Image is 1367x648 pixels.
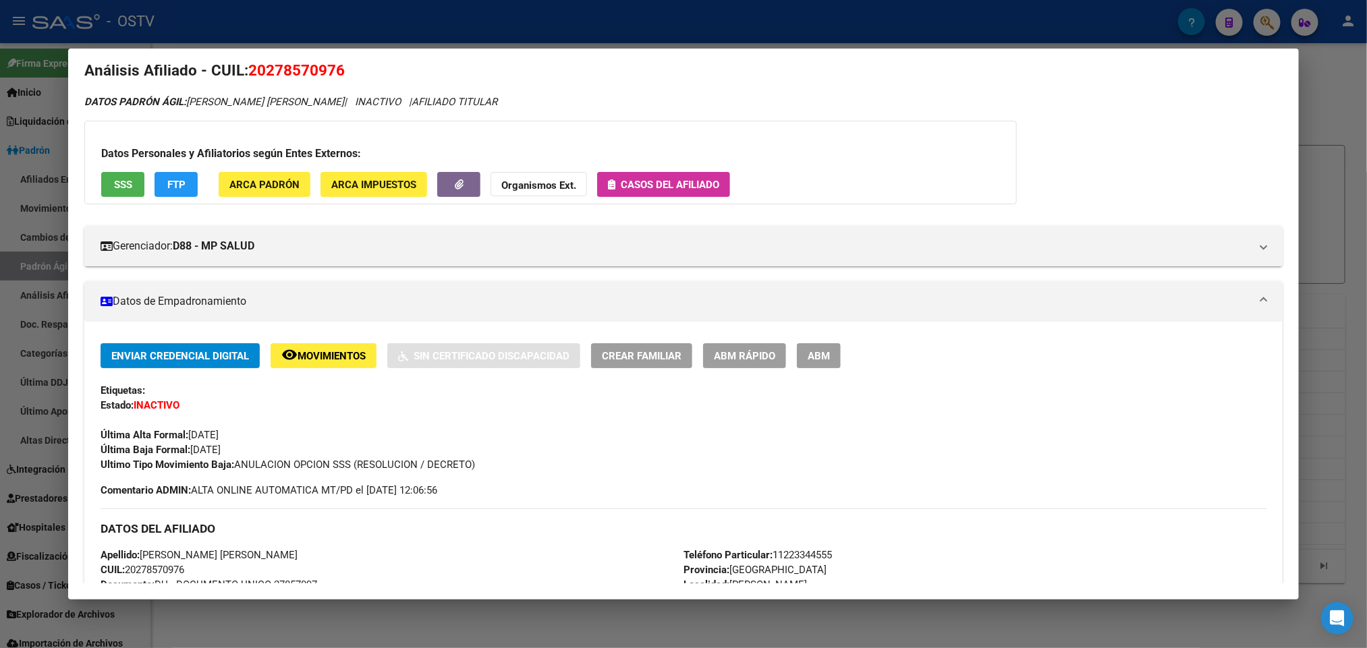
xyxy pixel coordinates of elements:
[101,343,260,368] button: Enviar Credencial Digital
[101,444,221,456] span: [DATE]
[173,238,254,254] strong: D88 - MP SALUD
[167,179,186,191] span: FTP
[101,521,1266,536] h3: DATOS DEL AFILIADO
[683,549,832,561] span: 11223344555
[229,179,300,191] span: ARCA Padrón
[331,179,416,191] span: ARCA Impuestos
[387,343,580,368] button: Sin Certificado Discapacidad
[101,146,1000,162] h3: Datos Personales y Afiliatorios según Entes Externos:
[683,549,773,561] strong: Teléfono Particular:
[683,564,827,576] span: [GEOGRAPHIC_DATA]
[101,459,475,471] span: ANULACION OPCION SSS (RESOLUCION / DECRETO)
[134,399,179,411] strong: INACTIVO
[501,179,576,192] strong: Organismos Ext.
[101,484,191,496] strong: Comentario ADMIN:
[101,549,298,561] span: [PERSON_NAME] [PERSON_NAME]
[591,343,692,368] button: Crear Familiar
[597,172,730,197] button: Casos del afiliado
[101,483,437,498] span: ALTA ONLINE AUTOMATICA MT/PD el [DATE] 12:06:56
[111,350,249,362] span: Enviar Credencial Digital
[797,343,841,368] button: ABM
[84,96,497,108] i: | INACTIVO |
[101,293,1250,310] mat-panel-title: Datos de Empadronamiento
[602,350,681,362] span: Crear Familiar
[101,549,140,561] strong: Apellido:
[101,564,184,576] span: 20278570976
[101,579,155,591] strong: Documento:
[412,96,497,108] span: AFILIADO TITULAR
[703,343,786,368] button: ABM Rápido
[248,61,345,79] span: 20278570976
[84,59,1282,82] h2: Análisis Afiliado - CUIL:
[101,579,317,591] span: DU - DOCUMENTO UNICO 27857097
[1321,602,1354,635] div: Open Intercom Messenger
[808,350,830,362] span: ABM
[101,429,188,441] strong: Última Alta Formal:
[271,343,376,368] button: Movimientos
[114,179,132,191] span: SSS
[219,172,310,197] button: ARCA Padrón
[101,444,190,456] strong: Última Baja Formal:
[84,226,1282,266] mat-expansion-panel-header: Gerenciador:D88 - MP SALUD
[298,350,366,362] span: Movimientos
[683,579,807,591] span: [PERSON_NAME]
[101,564,125,576] strong: CUIL:
[683,579,729,591] strong: Localidad:
[714,350,775,362] span: ABM Rápido
[84,96,344,108] span: [PERSON_NAME] [PERSON_NAME]
[101,429,219,441] span: [DATE]
[683,564,729,576] strong: Provincia:
[101,399,134,411] strong: Estado:
[621,179,719,191] span: Casos del afiliado
[84,281,1282,322] mat-expansion-panel-header: Datos de Empadronamiento
[414,350,569,362] span: Sin Certificado Discapacidad
[155,172,198,197] button: FTP
[491,172,587,197] button: Organismos Ext.
[101,172,144,197] button: SSS
[320,172,427,197] button: ARCA Impuestos
[101,384,145,396] strong: Etiquetas:
[84,96,186,108] strong: DATOS PADRÓN ÁGIL:
[101,459,234,471] strong: Ultimo Tipo Movimiento Baja:
[101,238,1250,254] mat-panel-title: Gerenciador:
[281,347,298,363] mat-icon: remove_red_eye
